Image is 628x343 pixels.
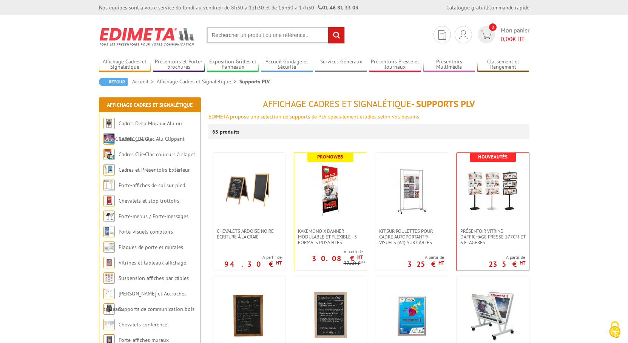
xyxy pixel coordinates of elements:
p: 94.30 € [224,262,282,266]
a: Présentoirs et Porte-brochures [153,58,205,71]
a: Chevalets Ardoise Noire écriture à la craie [213,228,285,240]
span: 0,00 [501,35,512,43]
a: Chevalets et stop trottoirs [119,197,179,204]
a: Porte-affiches de sol sur pied [119,182,185,189]
sup: HT [357,254,363,260]
a: devis rapide 0 Mon panier 0,00€ HT [476,26,529,43]
img: Cadres Deco Muraux Alu ou Bois [103,118,115,129]
img: Cimaises et Accroches tableaux [103,288,115,299]
a: Présentoirs Presse et Journaux [369,58,421,71]
img: Cookies (fenêtre modale) [605,320,624,339]
span: Chevalets Ardoise Noire écriture à la craie [217,228,282,240]
img: Porte-menus / Porte-messages [103,211,115,222]
sup: HT [438,260,444,266]
span: Kit sur roulettes pour cadre autoportant 9 visuels (A4) sur câbles [379,228,444,245]
a: Catalogue gratuit [446,4,487,11]
a: Plaques de porte et murales [119,244,183,251]
p: 37.60 € [344,261,366,266]
a: Suspension affiches par câbles [119,275,189,281]
img: Suspension affiches par câbles [103,272,115,284]
a: Classement et Rangement [477,58,529,71]
a: Kit sur roulettes pour cadre autoportant 9 visuels (A4) sur câbles [375,228,448,245]
a: Affichage Cadres et Signalétique [99,58,151,71]
a: Supports de communication bois [119,306,194,312]
b: Promoweb [317,154,343,160]
a: Affichage Cadres et Signalétique [107,102,193,108]
img: Cadres et Présentoirs Extérieur [103,164,115,175]
input: Rechercher un produit ou une référence... [207,27,345,43]
a: Porte-menus / Porte-messages [119,213,188,220]
a: Présentoir vitrine d'affichage presse 177cm et 3 étagères [457,228,529,245]
span: A partir de [294,249,363,255]
span: Présentoir vitrine d'affichage presse 177cm et 3 étagères [460,228,525,245]
a: Cadres et Présentoirs Extérieur [119,166,190,173]
a: Chevalets conférence [119,321,167,328]
span: A partir de [224,254,282,260]
li: Supports PLV [239,78,270,85]
img: Chevalets conférence [103,319,115,330]
a: Vitrines et tableaux affichage [119,259,186,266]
span: € HT [501,35,529,43]
a: Cadres Clic-Clac Alu Clippant [119,135,185,142]
p: 65 produits [212,124,241,139]
img: Porte-affiches de sol sur pied [103,180,115,191]
span: Kakemono X Banner modulable et flexible - 3 formats possibles [298,228,363,245]
span: EDIMETA propose une sélection de supports de PLV spécialement étudiés selon vos besoins [208,113,419,120]
img: Chevalets et stop trottoirs [103,195,115,206]
a: Services Généraux [315,58,367,71]
span: Mon panier [501,26,529,43]
img: Edimeta [99,23,195,51]
p: 325 € [407,262,444,266]
img: Chariot / Présentoir pour posters [466,288,519,341]
span: A partir de [489,254,525,260]
p: 30.08 € [312,256,363,261]
img: Tableaux Ardoise Noire écriture à la craie - Bois Foncé [223,288,276,341]
sup: HT [361,259,366,265]
a: Porte-visuels comptoirs [119,228,173,235]
img: devis rapide [438,30,446,40]
a: Présentoirs Multimédia [423,58,475,71]
h1: - Supports PLV [208,99,529,109]
a: Cadres Deco Muraux Alu ou [GEOGRAPHIC_DATA] [103,120,182,142]
a: Accueil [132,78,157,85]
img: devis rapide [459,30,468,39]
b: Nouveautés [478,154,508,160]
div: Nos équipes sont à votre service du lundi au vendredi de 8h30 à 12h30 et de 13h30 à 17h30 [99,4,358,11]
p: 235 € [489,262,525,266]
img: devis rapide [481,31,492,39]
strong: 01 46 81 33 03 [318,4,358,11]
img: Vitrines et tableaux affichage [103,257,115,268]
img: Tableaux Ardoise Noire écriture à la craie - Bois Naturel [304,288,357,341]
a: Kakemono X Banner modulable et flexible - 3 formats possibles [294,228,367,245]
span: A partir de [407,254,444,260]
span: 0 [489,23,497,31]
a: Exposition Grilles et Panneaux [207,58,259,71]
a: [PERSON_NAME] et Accroches tableaux [103,290,187,312]
img: Porte-visuels comptoirs [103,226,115,237]
span: Affichage Cadres et Signalétique [263,98,411,110]
button: Cookies (fenêtre modale) [602,317,628,343]
img: Cadres Clic-Clac couleurs à clapet [103,149,115,160]
img: Chevalets Ardoise Noire écriture à la craie [223,164,276,217]
img: Kakemono X Banner modulable et flexible - 3 formats possibles [304,164,357,217]
a: Commande rapide [488,4,529,11]
div: | [446,4,529,11]
input: rechercher [328,27,344,43]
a: Retour [99,78,128,86]
img: Cadre affiche à ouverture faciale Clic-Clac Alu Anodisé A5, A4, A3, A2, A1, 60x80 cm, 60x40 cm, A... [385,288,438,341]
img: Présentoir vitrine d'affichage presse 177cm et 3 étagères [466,164,519,217]
a: Affichage Cadres et Signalétique [157,78,239,85]
a: Cadres Clic-Clac couleurs à clapet [119,151,195,158]
sup: HT [520,260,525,266]
img: Plaques de porte et murales [103,241,115,253]
sup: HT [276,260,282,266]
img: Kit sur roulettes pour cadre autoportant 9 visuels (A4) sur câbles [385,164,438,217]
a: Accueil Guidage et Sécurité [261,58,313,71]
